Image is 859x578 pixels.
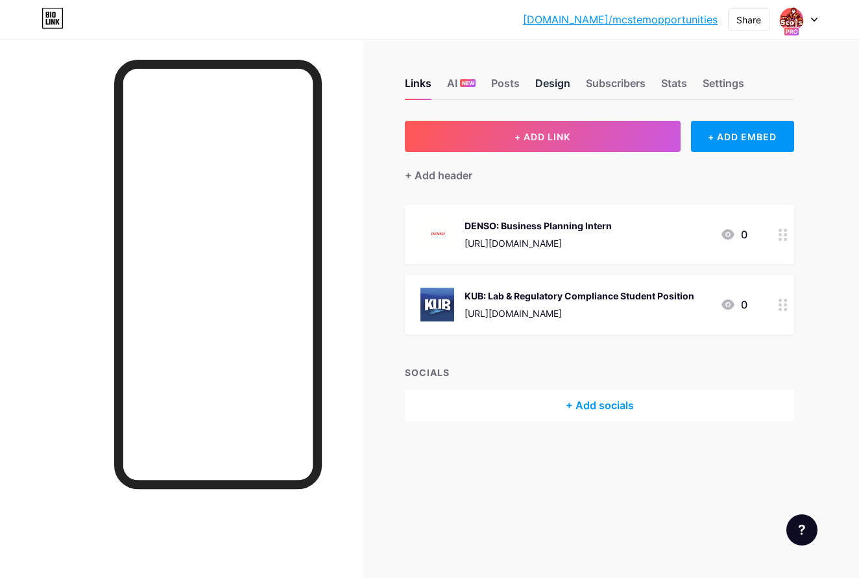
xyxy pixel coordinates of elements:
[465,307,694,320] div: [URL][DOMAIN_NAME]
[447,75,476,99] div: AI
[405,390,794,421] div: + Add socials
[691,121,794,152] div: + ADD EMBED
[586,75,646,99] div: Subscribers
[462,79,474,87] span: NEW
[491,75,520,99] div: Posts
[465,219,612,232] div: DENSO: Business Planning Intern
[736,13,761,27] div: Share
[405,75,431,99] div: Links
[405,121,681,152] button: + ADD LINK
[720,227,747,242] div: 0
[405,168,472,183] div: + Add header
[420,288,454,321] img: KUB: Lab & Regulatory Compliance Student Position
[465,289,694,303] div: KUB: Lab & Regulatory Compliance Student Position
[420,218,454,251] img: DENSO: Business Planning Intern
[523,12,718,27] a: [DOMAIN_NAME]/mcstemopportunities
[514,131,570,142] span: + ADD LINK
[720,297,747,312] div: 0
[465,236,612,250] div: [URL][DOMAIN_NAME]
[661,75,687,99] div: Stats
[535,75,570,99] div: Design
[405,366,794,379] div: SOCIALS
[779,7,804,32] img: suttonadmin
[703,75,744,99] div: Settings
